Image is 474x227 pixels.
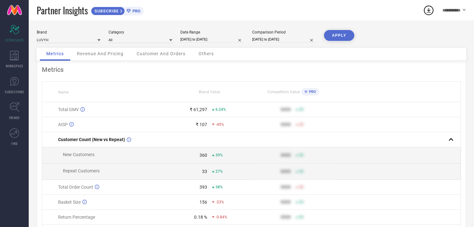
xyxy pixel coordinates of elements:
span: Basket Size [58,200,81,205]
span: 50 [299,169,304,174]
div: 9999 [281,122,291,127]
div: 360 [199,153,207,158]
span: Total GMV [58,107,79,112]
span: 6.24% [215,107,226,112]
input: Select date range [180,36,244,43]
span: Repeat Customers [63,168,100,173]
span: 50 [299,200,304,204]
span: Others [199,51,214,56]
span: SCORECARDS [5,38,24,42]
span: FWD [11,141,18,146]
span: New Customers [63,152,94,157]
div: Date Range [180,30,244,34]
div: 9999 [281,169,291,174]
span: Metrics [46,51,64,56]
div: Category [109,30,172,34]
div: 9999 [281,215,291,220]
div: Open download list [423,4,434,16]
span: 39% [215,153,223,157]
span: 50 [299,215,304,219]
span: 50 [299,107,304,112]
div: ₹ 107 [196,122,207,127]
span: PRO [131,9,140,13]
span: Partner Insights [37,4,88,17]
span: SUGGESTIONS [5,89,24,94]
span: 50 [299,122,304,127]
span: Name [58,90,69,95]
div: 9999 [281,200,291,205]
span: 27% [215,169,223,174]
div: 0.18 % [194,215,207,220]
div: 9999 [281,107,291,112]
a: SUBSCRIBEPRO [91,5,144,15]
div: ₹ 61,297 [190,107,207,112]
div: 393 [199,185,207,190]
span: 50 [299,153,304,157]
span: WORKSPACE [6,64,23,68]
div: Brand [37,30,101,34]
span: AISP [58,122,68,127]
button: APPLY [324,30,354,41]
input: Select comparison period [252,36,316,43]
div: Metrics [42,66,461,73]
span: Customer And Orders [137,51,185,56]
div: 33 [202,169,207,174]
span: Customer Count (New vs Repeat) [58,137,125,142]
div: 9999 [281,185,291,190]
span: -23% [215,200,224,204]
span: -0.84% [215,215,227,219]
div: Comparison Period [252,30,316,34]
span: Total Order Count [58,185,93,190]
span: -45% [215,122,224,127]
span: Return Percentage [58,215,95,220]
span: TRENDS [9,115,20,120]
div: 156 [199,200,207,205]
span: Revenue And Pricing [77,51,124,56]
div: 9999 [281,153,291,158]
span: SUBSCRIBE [91,9,120,13]
span: PRO [307,90,316,94]
span: Brand Value [199,90,220,94]
span: 50 [299,185,304,189]
span: 38% [215,185,223,189]
span: Competitors Value [267,90,300,94]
